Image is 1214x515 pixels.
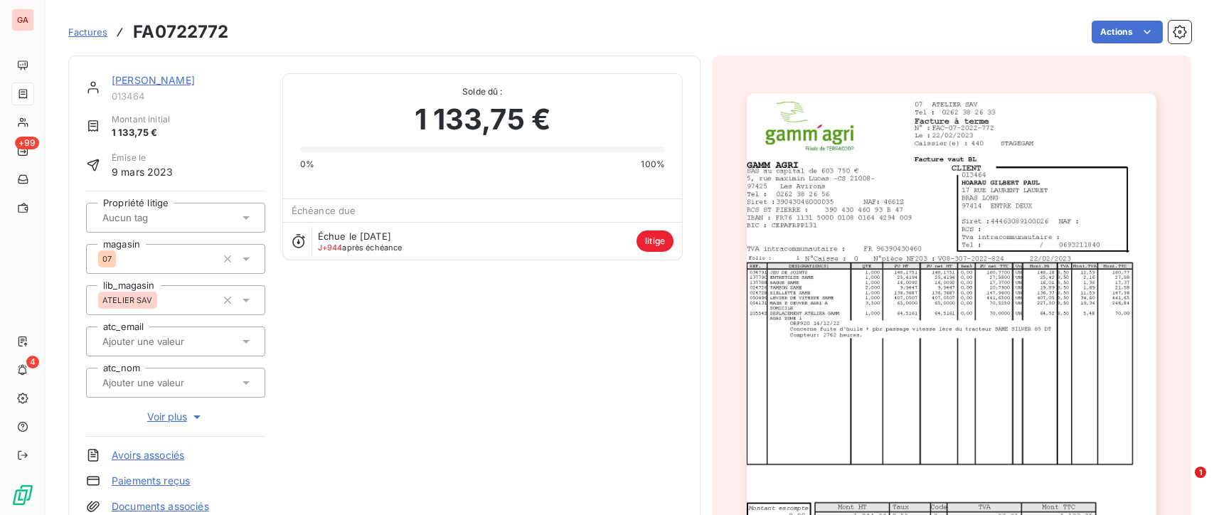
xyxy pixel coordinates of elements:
span: Émise le [112,152,174,164]
input: Aucun tag [101,211,186,224]
a: Avoirs associés [112,448,184,462]
span: Échue le [DATE] [318,230,391,242]
span: 9 mars 2023 [112,164,174,179]
span: 100% [641,158,665,171]
span: Voir plus [147,410,204,424]
input: Ajouter une valeur [101,335,244,348]
img: Logo LeanPay [11,484,34,506]
span: 1 133,75 € [112,126,170,140]
a: Paiements reçus [112,474,190,488]
a: Factures [68,25,107,39]
span: 4 [26,356,39,368]
span: J+944 [318,243,343,253]
span: ATELIER SAV [102,296,153,304]
h3: FA0722772 [133,19,228,45]
input: Ajouter une valeur [101,376,244,389]
span: 013464 [112,90,265,102]
span: après échéance [318,243,403,252]
span: 07 [102,255,112,263]
span: Montant initial [112,113,170,126]
iframe: Intercom live chat [1166,467,1200,501]
span: 0% [300,158,314,171]
span: Échéance due [292,205,356,216]
span: Factures [68,26,107,38]
span: +99 [15,137,39,149]
span: 1 [1195,467,1206,478]
span: litige [637,230,673,252]
button: Voir plus [86,409,265,425]
span: Solde dû : [300,85,665,98]
button: Actions [1092,21,1163,43]
a: Documents associés [112,499,209,514]
span: 1 133,75 € [415,98,551,141]
a: [PERSON_NAME] [112,74,195,86]
div: GA [11,9,34,31]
